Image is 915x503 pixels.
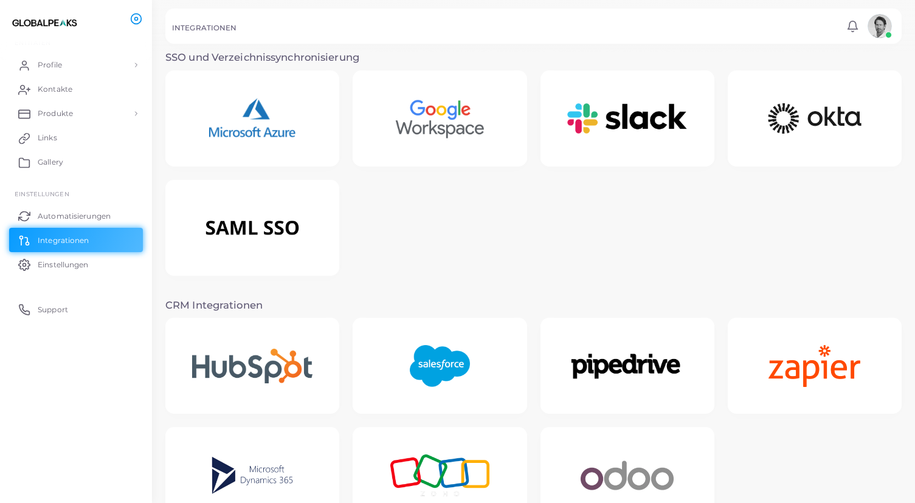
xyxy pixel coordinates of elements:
img: Salesforce [393,328,486,404]
span: ENTITÄTEN [15,39,50,46]
h5: INTEGRATIONEN [172,24,237,32]
img: SAML [176,196,330,260]
a: Kontakte [9,77,143,101]
a: Automatisierungen [9,204,143,228]
span: Links [38,132,57,143]
img: Hubspot [176,332,330,400]
a: Profile [9,53,143,77]
img: Okta [737,86,891,151]
a: Produkte [9,101,143,126]
a: Einstellungen [9,252,143,276]
span: Einstellungen [38,259,88,270]
img: Microsoft Azure [191,81,314,157]
span: Automatisierungen [38,211,111,222]
img: logo [11,12,78,34]
a: Integrationen [9,228,143,252]
img: Google Workspace [377,81,502,157]
span: Produkte [38,108,73,119]
span: Support [38,304,68,315]
span: Integrationen [38,235,89,246]
span: Einstellungen [15,190,69,197]
a: Links [9,126,143,150]
h3: SSO und Verzeichnissynchronisierung [165,52,902,64]
span: Gallery [38,157,63,168]
img: Zapier [751,328,877,404]
img: Pipedrive [550,333,704,399]
img: avatar [868,14,892,38]
a: Support [9,297,143,321]
a: Gallery [9,150,143,174]
a: avatar [864,14,895,38]
span: Kontakte [38,84,72,95]
img: Slack [550,86,704,151]
span: Profile [38,60,62,70]
h3: CRM Integrationen [165,299,902,312]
